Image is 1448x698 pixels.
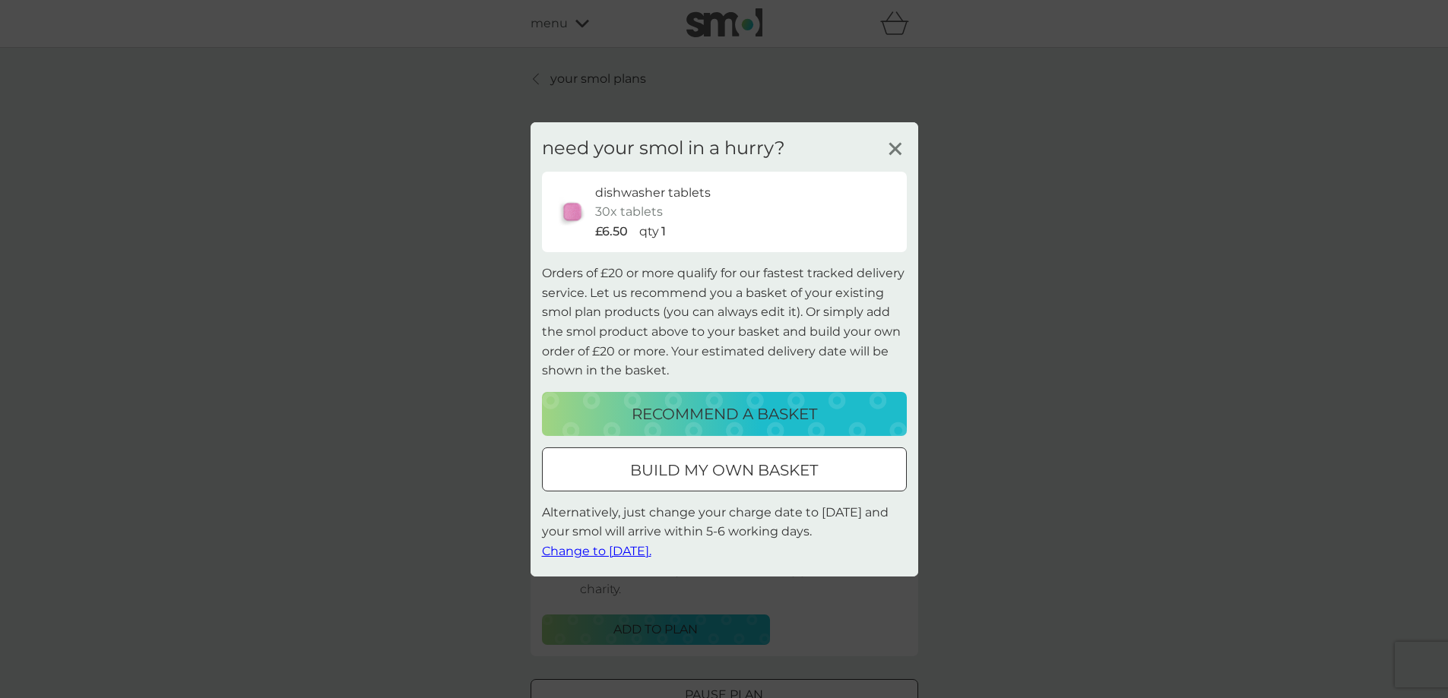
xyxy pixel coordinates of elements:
[542,503,907,561] p: Alternatively, just change your charge date to [DATE] and your smol will arrive within 5-6 workin...
[595,202,663,222] p: 30x tablets
[542,542,651,561] button: Change to [DATE].
[542,264,907,381] p: Orders of £20 or more qualify for our fastest tracked delivery service. Let us recommend you a ba...
[595,222,628,242] p: £6.50
[639,222,659,242] p: qty
[632,402,817,426] p: recommend a basket
[542,544,651,558] span: Change to [DATE].
[595,182,711,202] p: dishwasher tablets
[630,458,818,482] p: build my own basket
[542,137,785,159] h3: need your smol in a hurry?
[542,392,907,436] button: recommend a basket
[661,222,666,242] p: 1
[542,447,907,491] button: build my own basket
